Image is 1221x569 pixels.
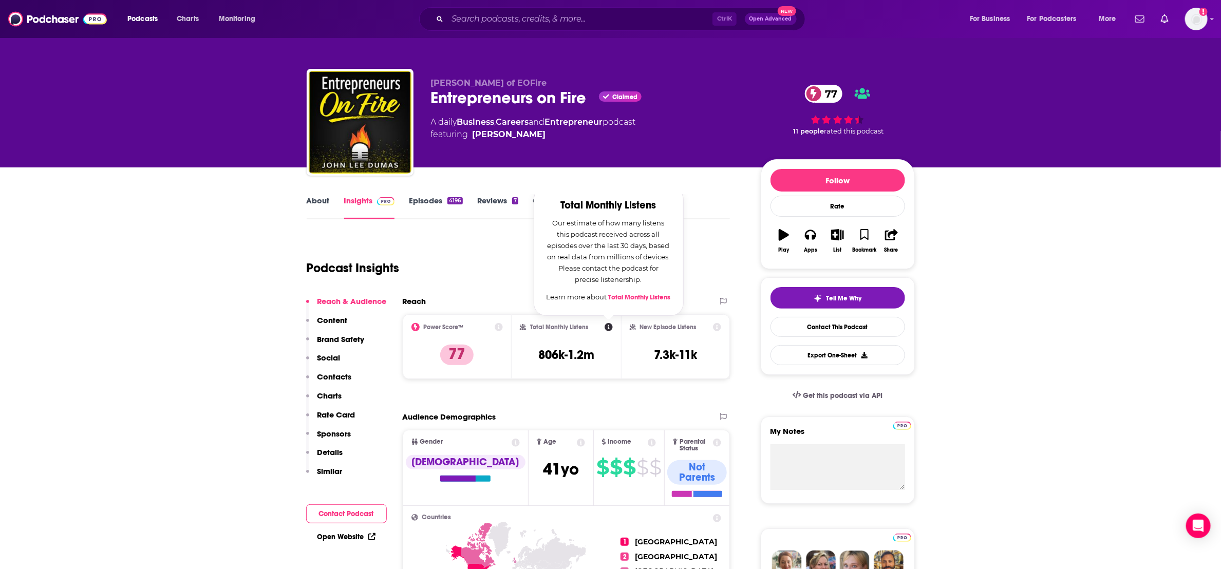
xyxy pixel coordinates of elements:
[538,347,594,363] h3: 806k-1.2m
[1021,11,1092,27] button: open menu
[824,127,884,135] span: rated this podcast
[635,552,717,561] span: [GEOGRAPHIC_DATA]
[306,315,348,334] button: Content
[177,12,199,26] span: Charts
[431,128,636,141] span: featuring
[680,439,711,452] span: Parental Status
[429,7,815,31] div: Search podcasts, credits, & more...
[771,317,905,337] a: Contact This Podcast
[170,11,205,27] a: Charts
[306,429,351,448] button: Sponsors
[547,200,671,211] h2: Total Monthly Listens
[771,426,905,444] label: My Notes
[640,324,697,331] h2: New Episode Listens
[970,12,1010,26] span: For Business
[885,247,898,253] div: Share
[814,294,822,302] img: tell me why sparkle
[477,196,518,219] a: Reviews7
[317,334,365,344] p: Brand Safety
[771,222,797,259] button: Play
[803,391,882,400] span: Get this podcast via API
[317,391,342,401] p: Charts
[306,447,343,466] button: Details
[745,13,797,25] button: Open AdvancedNew
[317,410,355,420] p: Rate Card
[307,260,400,276] h1: Podcast Insights
[8,9,107,29] a: Podchaser - Follow, Share and Rate Podcasts
[431,78,547,88] span: [PERSON_NAME] of EOFire
[512,197,518,204] div: 7
[805,85,843,103] a: 77
[878,222,905,259] button: Share
[406,455,525,469] div: [DEMOGRAPHIC_DATA]
[1185,8,1208,30] button: Show profile menu
[409,196,462,219] a: Episodes4196
[749,16,792,22] span: Open Advanced
[309,71,411,174] img: Entrepreneurs on Fire
[797,222,824,259] button: Apps
[771,345,905,365] button: Export One-Sheet
[420,439,443,445] span: Gender
[317,296,387,306] p: Reach & Audience
[1027,12,1077,26] span: For Podcasters
[815,85,843,103] span: 77
[610,459,622,476] span: $
[621,538,629,546] span: 1
[403,412,496,422] h2: Audience Demographics
[621,553,629,561] span: 2
[1131,10,1149,28] a: Show notifications dropdown
[771,196,905,217] div: Rate
[778,6,796,16] span: New
[771,169,905,192] button: Follow
[212,11,269,27] button: open menu
[496,117,529,127] a: Careers
[120,11,171,27] button: open menu
[1099,12,1116,26] span: More
[431,116,636,141] div: A daily podcast
[851,222,878,259] button: Bookmark
[447,11,712,27] input: Search podcasts, credits, & more...
[1185,8,1208,30] img: User Profile
[440,345,474,365] p: 77
[543,459,579,479] span: 41 yo
[1186,514,1211,538] div: Open Intercom Messenger
[306,372,352,391] button: Contacts
[457,117,495,127] a: Business
[1199,8,1208,16] svg: Add a profile image
[306,410,355,429] button: Rate Card
[317,372,352,382] p: Contacts
[793,127,824,135] span: 11 people
[667,460,727,485] div: Not Parents
[547,291,671,303] p: Learn more about
[307,196,330,219] a: About
[1185,8,1208,30] span: Logged in as jefuchs
[403,296,426,306] h2: Reach
[533,196,579,219] a: Credits1041
[761,78,915,142] div: 77 11 peoplerated this podcast
[377,197,395,205] img: Podchaser Pro
[636,459,648,476] span: $
[609,293,671,301] a: Total Monthly Listens
[317,353,341,363] p: Social
[422,514,452,521] span: Countries
[852,247,876,253] div: Bookmark
[424,324,464,331] h2: Power Score™
[529,117,545,127] span: and
[963,11,1023,27] button: open menu
[306,334,365,353] button: Brand Safety
[306,296,387,315] button: Reach & Audience
[649,459,661,476] span: $
[771,287,905,309] button: tell me why sparkleTell Me Why
[893,422,911,430] img: Podchaser Pro
[612,94,637,100] span: Claimed
[778,247,789,253] div: Play
[447,197,462,204] div: 4196
[127,12,158,26] span: Podcasts
[473,128,546,141] a: John Lee Dumas
[306,466,343,485] button: Similar
[547,217,671,285] p: Our estimate of how many listens this podcast received across all episodes over the last 30 days,...
[1092,11,1129,27] button: open menu
[893,534,911,542] img: Podchaser Pro
[596,459,609,476] span: $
